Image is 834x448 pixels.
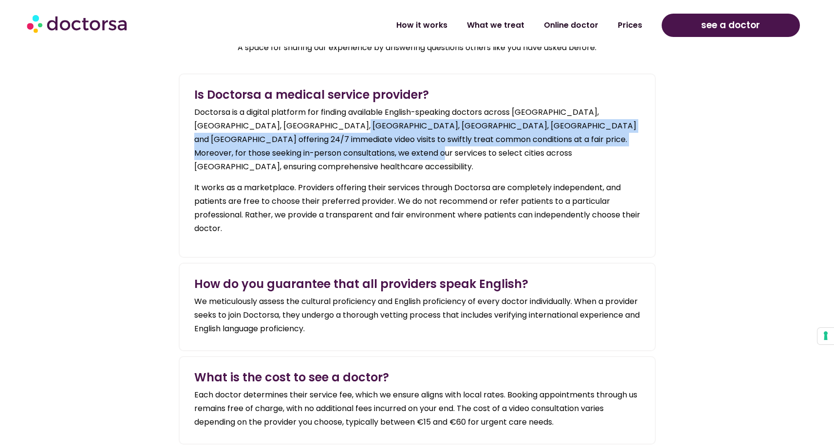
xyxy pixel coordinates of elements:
[534,14,608,36] a: Online doctor
[701,18,760,33] span: see a doctor
[194,372,640,383] h4: What is the cost to see a doctor?
[194,278,640,290] h4: How do you guarantee that all providers speak English?
[194,89,640,101] h4: Is Doctorsa a medical service provider?
[179,41,656,54] p: A space for sharing our experience by answering questions others like you have asked before.
[194,196,640,234] span: e do not recommend or refer patients to a particular professional. Rather, we provide a transpare...
[194,295,640,336] div: We meticulously assess the cultural proficiency and English proficiency of every doctor individua...
[194,181,640,235] p: It works as a marketplace. Providers offering their services through Doctorsa are completely inde...
[608,14,652,36] a: Prices
[194,107,636,172] span: Doctorsa is a digital platform for finding available English-speaking doctors across [GEOGRAPHIC_...
[387,14,457,36] a: How it works
[217,14,652,36] nav: Menu
[457,14,534,36] a: What we treat
[817,328,834,344] button: Your consent preferences for tracking technologies
[662,14,799,37] a: see a doctor
[194,389,637,428] span: Each doctor determines their service fee, which we ensure aligns with local rates. Booking appoin...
